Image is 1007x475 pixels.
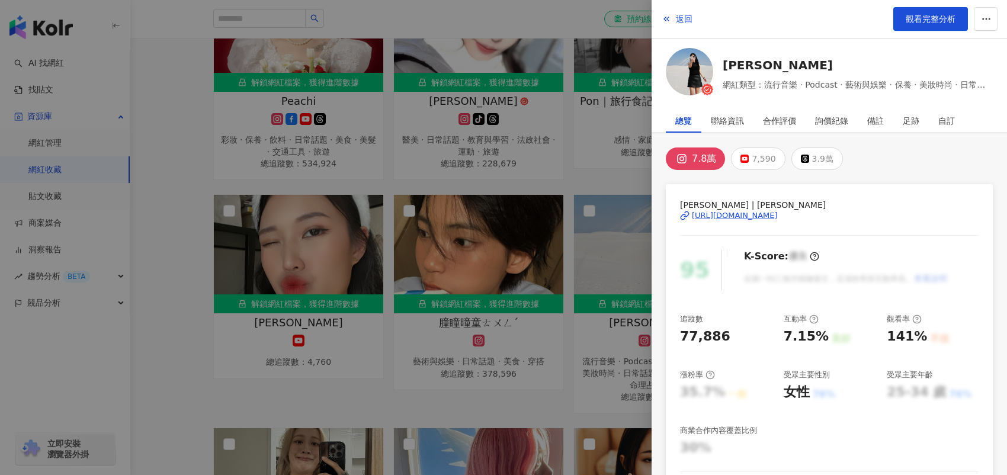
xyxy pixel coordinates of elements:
[784,314,819,325] div: 互動率
[711,109,744,133] div: 聯絡資訊
[680,198,979,211] span: [PERSON_NAME] | [PERSON_NAME]
[666,48,713,95] img: KOL Avatar
[680,210,979,221] a: [URL][DOMAIN_NAME]
[887,328,927,346] div: 141%
[675,109,692,133] div: 總覽
[906,14,955,24] span: 觀看完整分析
[784,328,829,346] div: 7.15%
[784,370,830,380] div: 受眾主要性別
[744,250,819,263] div: K-Score :
[784,383,810,402] div: 女性
[666,48,713,100] a: KOL Avatar
[903,109,919,133] div: 足跡
[867,109,884,133] div: 備註
[692,210,778,221] div: [URL][DOMAIN_NAME]
[791,147,843,170] button: 3.9萬
[680,425,757,436] div: 商業合作內容覆蓋比例
[680,314,703,325] div: 追蹤數
[666,147,725,170] button: 7.8萬
[723,57,993,73] a: [PERSON_NAME]
[680,328,730,346] div: 77,886
[661,7,693,31] button: 返回
[887,314,922,325] div: 觀看率
[938,109,955,133] div: 自訂
[893,7,968,31] a: 觀看完整分析
[887,370,933,380] div: 受眾主要年齡
[676,14,692,24] span: 返回
[763,109,796,133] div: 合作評價
[731,147,785,170] button: 7,590
[723,78,993,91] span: 網紅類型：流行音樂 · Podcast · 藝術與娛樂 · 保養 · 美妝時尚 · 日常話題 · 教育與學習 · 美食 · 命理占卜 · 穿搭
[815,109,848,133] div: 詢價紀錄
[692,150,716,167] div: 7.8萬
[680,370,715,380] div: 漲粉率
[812,150,833,167] div: 3.9萬
[752,150,775,167] div: 7,590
